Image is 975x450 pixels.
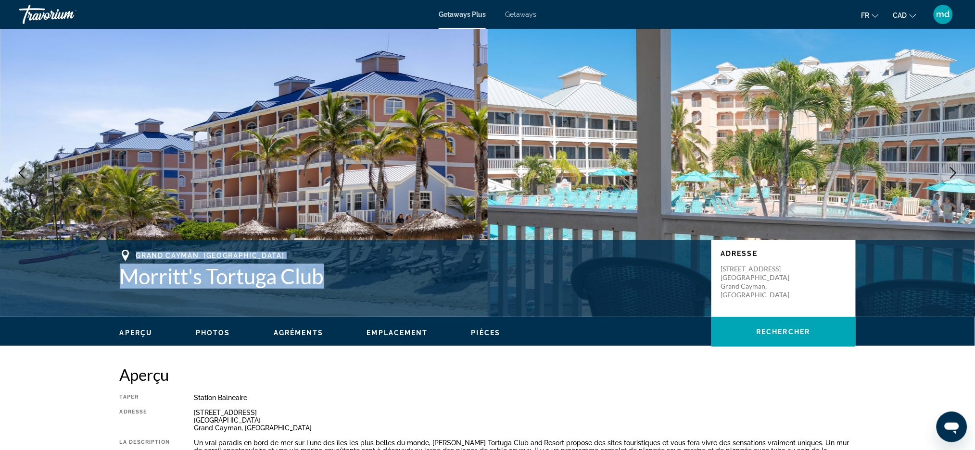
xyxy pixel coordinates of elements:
[893,8,916,22] button: Change currency
[861,8,879,22] button: Change language
[274,328,324,337] button: Agréments
[136,252,285,259] span: Grand Cayman, [GEOGRAPHIC_DATA]
[861,12,870,19] span: fr
[711,317,856,347] button: Rechercher
[937,10,950,19] span: md
[367,328,428,337] button: Emplacement
[757,328,810,336] span: Rechercher
[19,2,115,27] a: Travorium
[196,328,230,337] button: Photos
[194,394,856,401] div: Station balnéaire
[941,161,965,185] button: Next image
[10,161,34,185] button: Previous image
[120,329,153,337] span: Aperçu
[721,265,798,299] p: [STREET_ADDRESS] [GEOGRAPHIC_DATA] Grand Cayman, [GEOGRAPHIC_DATA]
[893,12,907,19] span: CAD
[937,412,967,442] iframe: Bouton de lancement de la fenêtre de messagerie
[505,11,536,18] a: Getaways
[120,409,170,432] div: Adresse
[120,365,856,384] h2: Aperçu
[931,4,956,24] button: User Menu
[120,264,702,289] h1: Morritt's Tortuga Club
[120,394,170,401] div: Taper
[439,11,486,18] a: Getaways Plus
[120,328,153,337] button: Aperçu
[196,329,230,337] span: Photos
[721,250,846,257] p: Adresse
[274,329,324,337] span: Agréments
[471,329,501,337] span: Pièces
[367,329,428,337] span: Emplacement
[194,409,856,432] div: [STREET_ADDRESS] [GEOGRAPHIC_DATA] Grand Cayman, [GEOGRAPHIC_DATA]
[471,328,501,337] button: Pièces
